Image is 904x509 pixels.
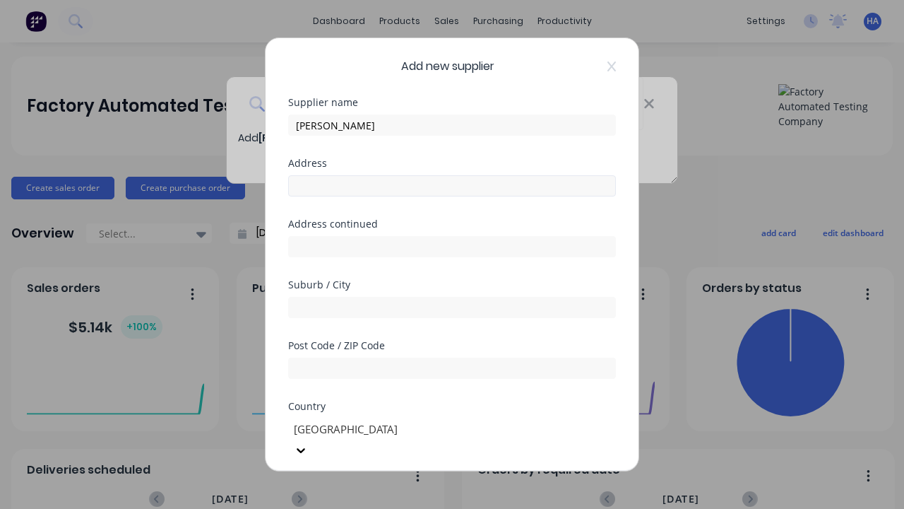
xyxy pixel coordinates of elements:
div: Address continued [288,219,616,229]
div: Country [288,402,616,411]
div: Supplier name [288,98,616,107]
div: Address [288,158,616,168]
div: Post Code / ZIP Code [288,341,616,351]
span: Add new supplier [401,58,494,75]
div: Suburb / City [288,280,616,290]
